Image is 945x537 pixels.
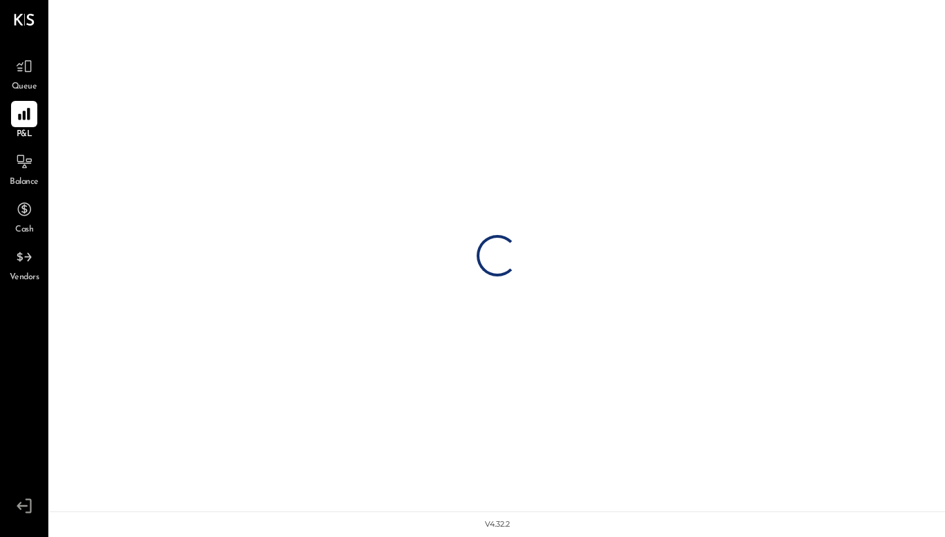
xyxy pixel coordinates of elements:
[1,149,48,189] a: Balance
[15,224,33,236] span: Cash
[10,272,39,284] span: Vendors
[1,196,48,236] a: Cash
[1,101,48,141] a: P&L
[12,81,37,93] span: Queue
[17,129,32,141] span: P&L
[1,244,48,284] a: Vendors
[10,176,39,189] span: Balance
[1,53,48,93] a: Queue
[485,519,510,530] div: v 4.32.2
